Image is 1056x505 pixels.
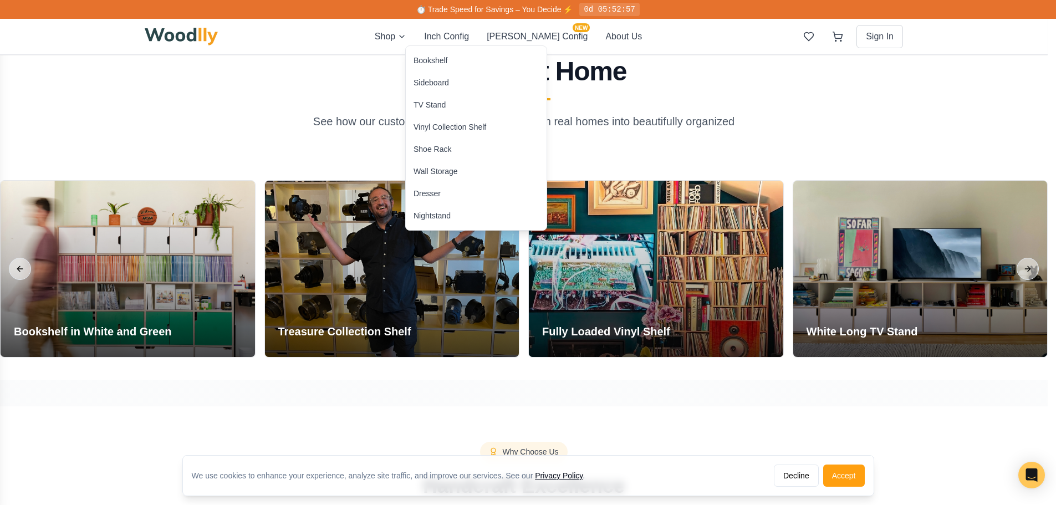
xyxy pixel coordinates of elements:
div: Bookshelf [414,55,447,66]
div: Shop [405,45,547,231]
div: Wall Storage [414,166,458,177]
div: TV Stand [414,99,446,110]
div: Nightstand [414,210,451,221]
div: Dresser [414,188,441,199]
div: Shoe Rack [414,144,451,155]
div: Vinyl Collection Shelf [414,121,486,132]
div: Sideboard [414,77,449,88]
